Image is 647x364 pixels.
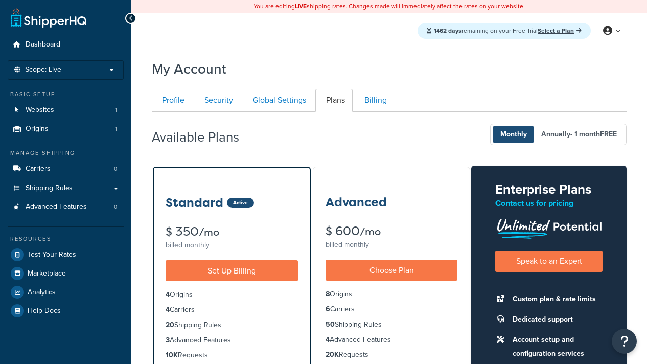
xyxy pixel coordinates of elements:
li: Websites [8,101,124,119]
p: Contact us for pricing [495,196,603,210]
div: remaining on your Free Trial [418,23,591,39]
a: Global Settings [242,89,314,112]
span: - 1 month [570,129,617,140]
strong: 20 [166,320,174,330]
a: Profile [152,89,193,112]
span: Analytics [28,288,56,297]
a: Security [194,89,241,112]
a: Help Docs [8,302,124,320]
span: Origins [26,125,49,133]
a: Speak to an Expert [495,251,603,271]
span: Dashboard [26,40,60,49]
strong: 4 [326,334,330,345]
div: Basic Setup [8,90,124,99]
strong: 1462 days [434,26,461,35]
div: $ 600 [326,225,457,238]
li: Carriers [166,304,298,315]
strong: 50 [326,319,335,330]
li: Requests [326,349,457,360]
div: Resources [8,235,124,243]
a: Billing [354,89,395,112]
li: Shipping Rules [326,319,457,330]
span: Annually [534,126,624,143]
div: Active [227,198,254,208]
h3: Standard [166,196,223,209]
a: Plans [315,89,353,112]
span: 0 [114,203,117,211]
span: Shipping Rules [26,184,73,193]
li: Carriers [326,304,457,315]
a: Websites 1 [8,101,124,119]
button: Open Resource Center [612,329,637,354]
li: Shipping Rules [166,320,298,331]
span: 1 [115,106,117,114]
strong: 3 [166,335,170,345]
button: Monthly Annually- 1 monthFREE [490,124,627,145]
li: Account setup and configuration services [507,333,603,361]
span: Help Docs [28,307,61,315]
a: Carriers 0 [8,160,124,178]
a: Choose Plan [326,260,457,281]
span: Carriers [26,165,51,173]
strong: 6 [326,304,330,314]
h1: My Account [152,59,226,79]
li: Advanced Features [166,335,298,346]
li: Dedicated support [507,312,603,327]
a: Shipping Rules [8,179,124,198]
img: Unlimited Potential [495,215,603,239]
div: Manage Shipping [8,149,124,157]
span: Monthly [493,126,534,143]
div: billed monthly [166,238,298,252]
strong: 20K [326,349,339,360]
div: billed monthly [326,238,457,252]
li: Carriers [8,160,124,178]
b: LIVE [295,2,307,11]
a: Analytics [8,283,124,301]
span: 1 [115,125,117,133]
strong: 10K [166,350,178,360]
a: Dashboard [8,35,124,54]
li: Advanced Features [326,334,457,345]
a: ShipperHQ Home [11,8,86,28]
li: Origins [8,120,124,139]
small: /mo [360,224,381,239]
li: Requests [166,350,298,361]
a: Test Your Rates [8,246,124,264]
a: Select a Plan [538,26,582,35]
strong: 4 [166,304,170,315]
h3: Advanced [326,196,387,209]
h2: Enterprise Plans [495,182,603,197]
li: Advanced Features [8,198,124,216]
h2: Available Plans [152,130,254,145]
span: Scope: Live [25,66,61,74]
b: FREE [600,129,617,140]
a: Origins 1 [8,120,124,139]
small: /mo [199,225,219,239]
span: Marketplace [28,269,66,278]
li: Origins [326,289,457,300]
a: Set Up Billing [166,260,298,281]
span: Test Your Rates [28,251,76,259]
a: Marketplace [8,264,124,283]
strong: 4 [166,289,170,300]
li: Custom plan & rate limits [507,292,603,306]
div: $ 350 [166,225,298,238]
a: Advanced Features 0 [8,198,124,216]
strong: 8 [326,289,330,299]
span: 0 [114,165,117,173]
span: Advanced Features [26,203,87,211]
span: Websites [26,106,54,114]
li: Origins [166,289,298,300]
